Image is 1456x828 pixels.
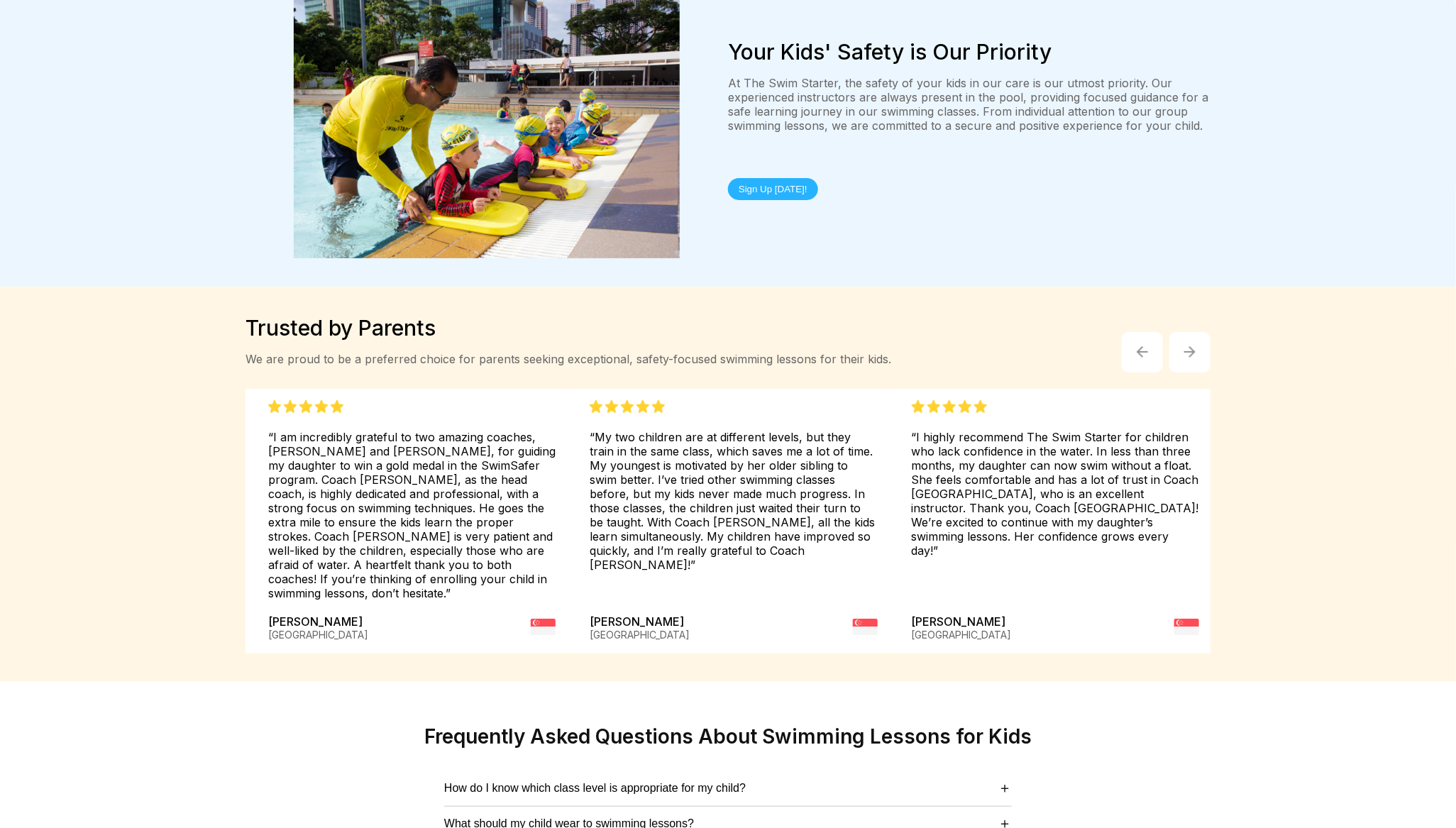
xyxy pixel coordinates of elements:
div: “My two children are at different levels, but they train in the same class, which saves me a lot ... [590,400,877,572]
img: flag [531,614,556,639]
span: ＋ [998,778,1012,797]
div: We are proud to be a preferred choice for parents seeking exceptional, safety-focused swimming le... [246,352,891,366]
div: [GEOGRAPHIC_DATA] [912,629,1012,641]
button: How do I know which class level is appropriate for my child?＋ [444,778,1012,797]
span: How do I know which class level is appropriate for my child? [444,782,746,795]
img: flag [1174,614,1199,639]
div: [PERSON_NAME] [912,614,1012,642]
img: Arrow [1184,346,1196,358]
div: Trusted by Parents [246,315,891,341]
p: At The Swim Starter, the safety of your kids in our care is our utmost priority. Our experienced ... [728,76,1210,133]
div: [GEOGRAPHIC_DATA] [268,629,368,641]
div: [PERSON_NAME] [268,614,368,642]
h2: Your Kids' Safety is Our Priority [728,39,1210,65]
img: Five Stars [268,400,343,413]
img: Arrow [1134,343,1151,360]
img: Five Stars [912,400,987,413]
div: “I am incredibly grateful to two amazing coaches, [PERSON_NAME] and [PERSON_NAME], for guiding my... [268,400,556,600]
h2: Frequently Asked Questions About Swimming Lessons for Kids [424,724,1032,749]
img: Five Stars [590,400,665,413]
img: flag [853,614,878,639]
button: Sign Up [DATE]! [728,178,818,200]
div: [PERSON_NAME] [590,614,690,642]
div: “I highly recommend The Swim Starter for children who lack confidence in the water. In less than ... [912,400,1199,558]
div: [GEOGRAPHIC_DATA] [590,629,690,641]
